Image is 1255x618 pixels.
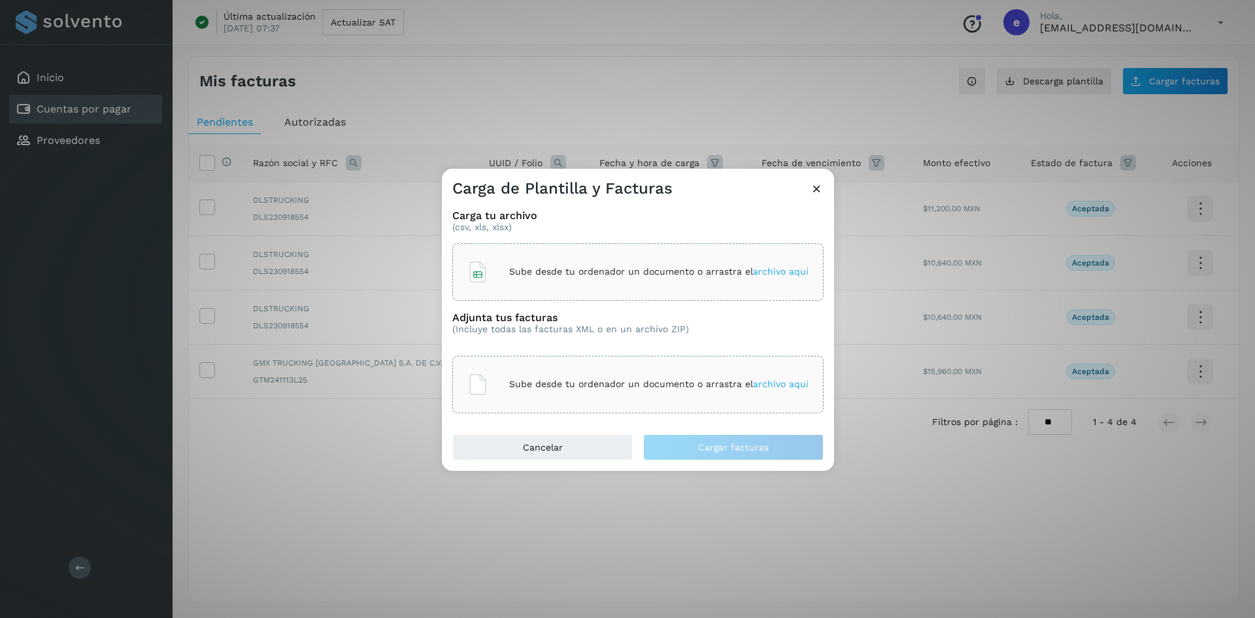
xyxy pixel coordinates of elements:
[509,266,809,277] p: Sube desde tu ordenador un documento o arrastra el
[643,434,824,460] button: Cargar facturas
[753,379,809,389] span: archivo aquí
[753,266,809,277] span: archivo aquí
[452,311,689,324] h3: Adjunta tus facturas
[509,379,809,390] p: Sube desde tu ordenador un documento o arrastra el
[452,222,824,233] p: (csv, xls, xlsx)
[452,434,633,460] button: Cancelar
[452,324,689,335] p: (Incluye todas las facturas XML o en un archivo ZIP)
[698,443,769,452] span: Cargar facturas
[452,209,824,222] h3: Carga tu archivo
[523,443,563,452] span: Cancelar
[452,179,673,198] h3: Carga de Plantilla y Facturas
